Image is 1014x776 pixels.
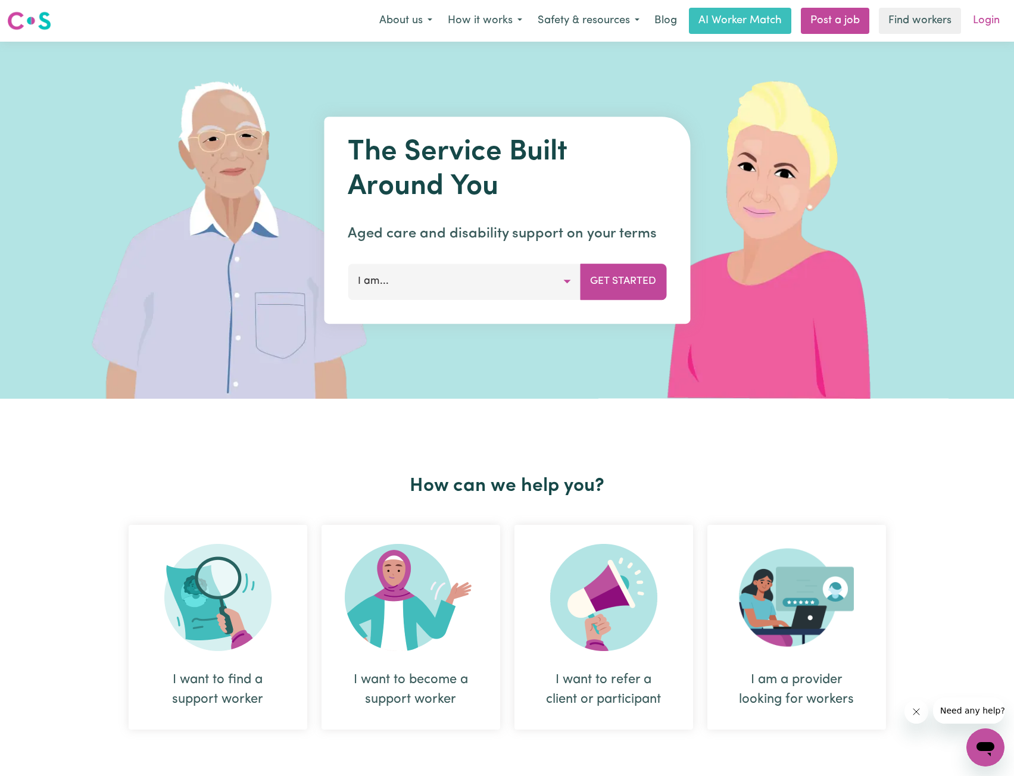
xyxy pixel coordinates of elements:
button: About us [372,8,440,33]
a: Find workers [879,8,961,34]
a: Careseekers logo [7,7,51,35]
div: I want to refer a client or participant [543,670,664,709]
iframe: Button to launch messaging window [966,728,1004,766]
img: Careseekers logo [7,10,51,32]
button: Get Started [580,264,666,299]
div: I am a provider looking for workers [707,525,886,730]
h2: How can we help you? [121,475,893,497]
img: Refer [550,544,657,651]
div: I want to refer a client or participant [514,525,693,730]
div: I am a provider looking for workers [736,670,857,709]
button: Safety & resources [530,8,647,33]
img: Become Worker [345,544,477,651]
div: I want to become a support worker [322,525,500,730]
iframe: Close message [904,700,928,724]
a: Blog [647,8,684,34]
button: How it works [440,8,530,33]
span: Need any help? [7,8,72,18]
a: AI Worker Match [689,8,791,34]
button: I am... [348,264,581,299]
div: I want to become a support worker [350,670,472,709]
h1: The Service Built Around You [348,136,666,204]
a: Login [966,8,1007,34]
iframe: Message from company [933,697,1004,724]
img: Provider [739,544,854,651]
div: I want to find a support worker [157,670,279,709]
div: I want to find a support worker [129,525,307,730]
p: Aged care and disability support on your terms [348,223,666,245]
img: Search [164,544,272,651]
a: Post a job [801,8,869,34]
